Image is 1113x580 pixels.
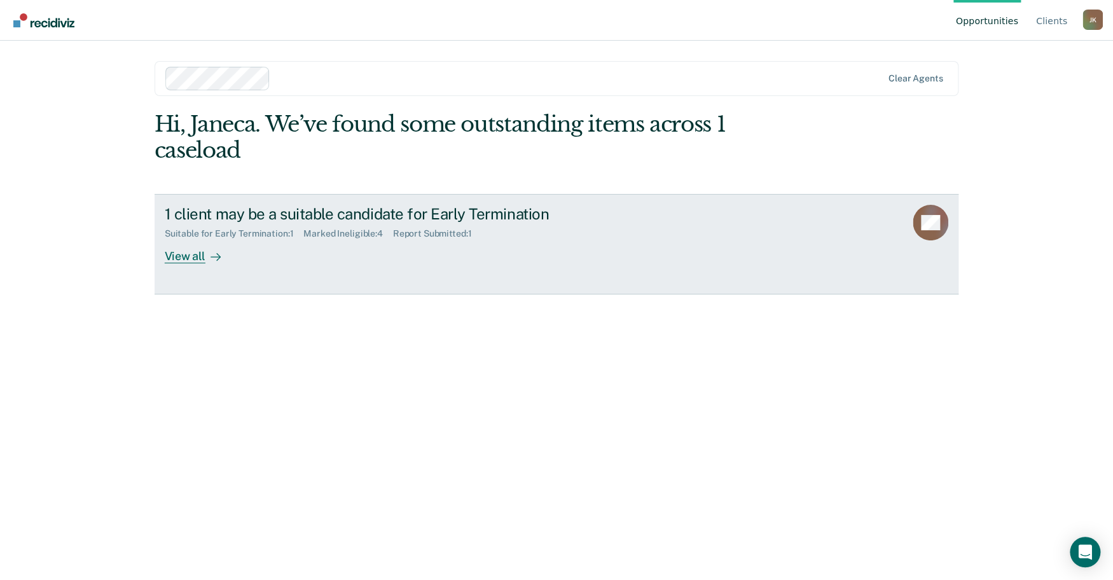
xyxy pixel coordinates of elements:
[1082,10,1103,30] button: Profile dropdown button
[888,73,943,84] div: Clear agents
[393,228,482,239] div: Report Submitted : 1
[155,194,959,294] a: 1 client may be a suitable candidate for Early TerminationSuitable for Early Termination:1Marked ...
[155,111,798,163] div: Hi, Janeca. We’ve found some outstanding items across 1 caseload
[165,205,611,223] div: 1 client may be a suitable candidate for Early Termination
[165,239,236,264] div: View all
[1070,537,1100,567] div: Open Intercom Messenger
[165,228,304,239] div: Suitable for Early Termination : 1
[303,228,392,239] div: Marked Ineligible : 4
[13,13,74,27] img: Recidiviz
[1082,10,1103,30] div: J K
